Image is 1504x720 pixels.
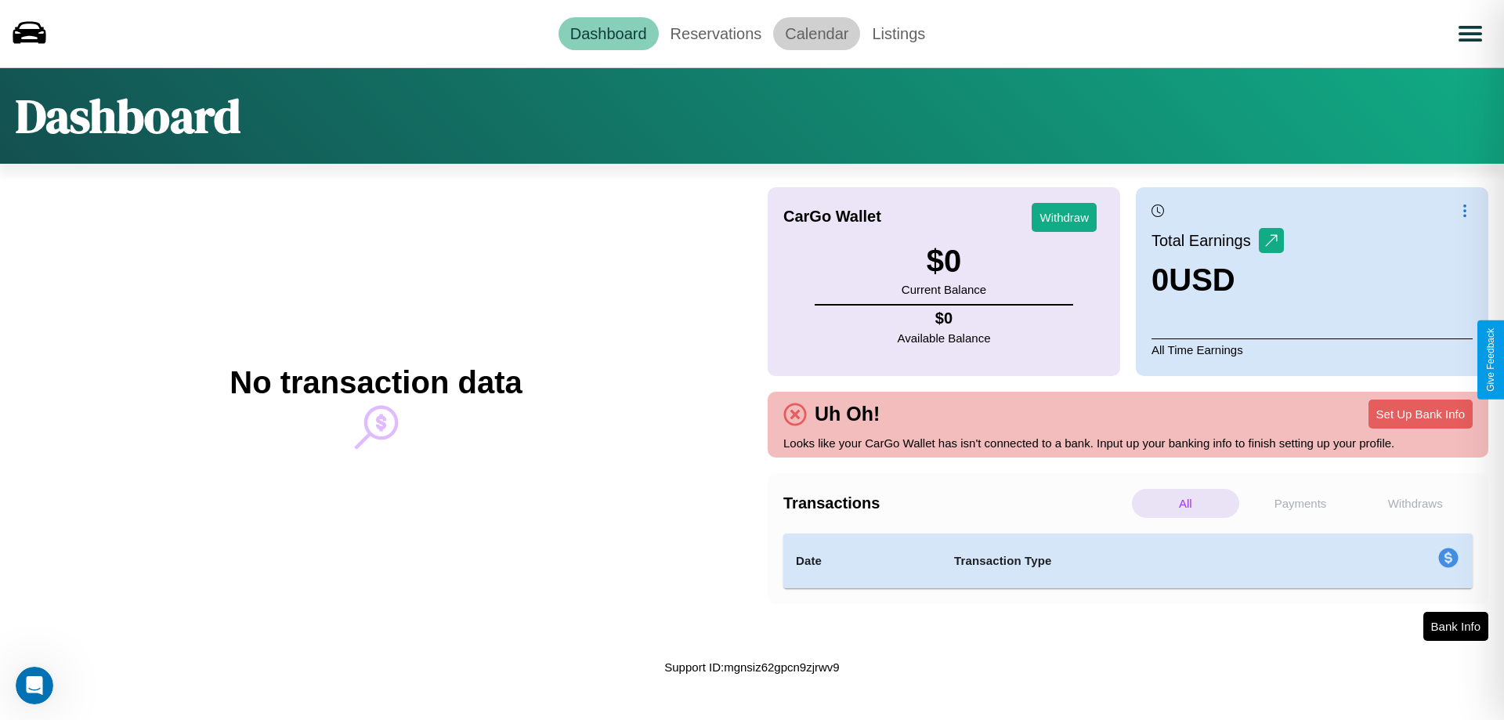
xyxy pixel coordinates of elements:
p: Payments [1247,489,1354,518]
h4: Transaction Type [954,552,1310,570]
p: Available Balance [898,327,991,349]
h3: 0 USD [1151,262,1284,298]
p: Looks like your CarGo Wallet has isn't connected to a bank. Input up your banking info to finish ... [783,432,1473,454]
p: All [1132,489,1239,518]
h1: Dashboard [16,84,240,148]
p: Withdraws [1361,489,1469,518]
h2: No transaction data [230,365,522,400]
h3: $ 0 [902,244,986,279]
a: Dashboard [559,17,659,50]
button: Set Up Bank Info [1368,400,1473,429]
h4: Transactions [783,494,1128,512]
h4: Uh Oh! [807,403,888,425]
p: Total Earnings [1151,226,1259,255]
a: Calendar [773,17,860,50]
a: Reservations [659,17,774,50]
iframe: Intercom live chat [16,667,53,704]
h4: $ 0 [898,309,991,327]
div: Give Feedback [1485,328,1496,392]
p: All Time Earnings [1151,338,1473,360]
button: Open menu [1448,12,1492,56]
button: Withdraw [1032,203,1097,232]
h4: Date [796,552,929,570]
h4: CarGo Wallet [783,208,881,226]
p: Support ID: mgnsiz62gpcn9zjrwv9 [664,657,839,678]
table: simple table [783,534,1473,588]
button: Bank Info [1423,612,1488,641]
a: Listings [860,17,937,50]
p: Current Balance [902,279,986,300]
